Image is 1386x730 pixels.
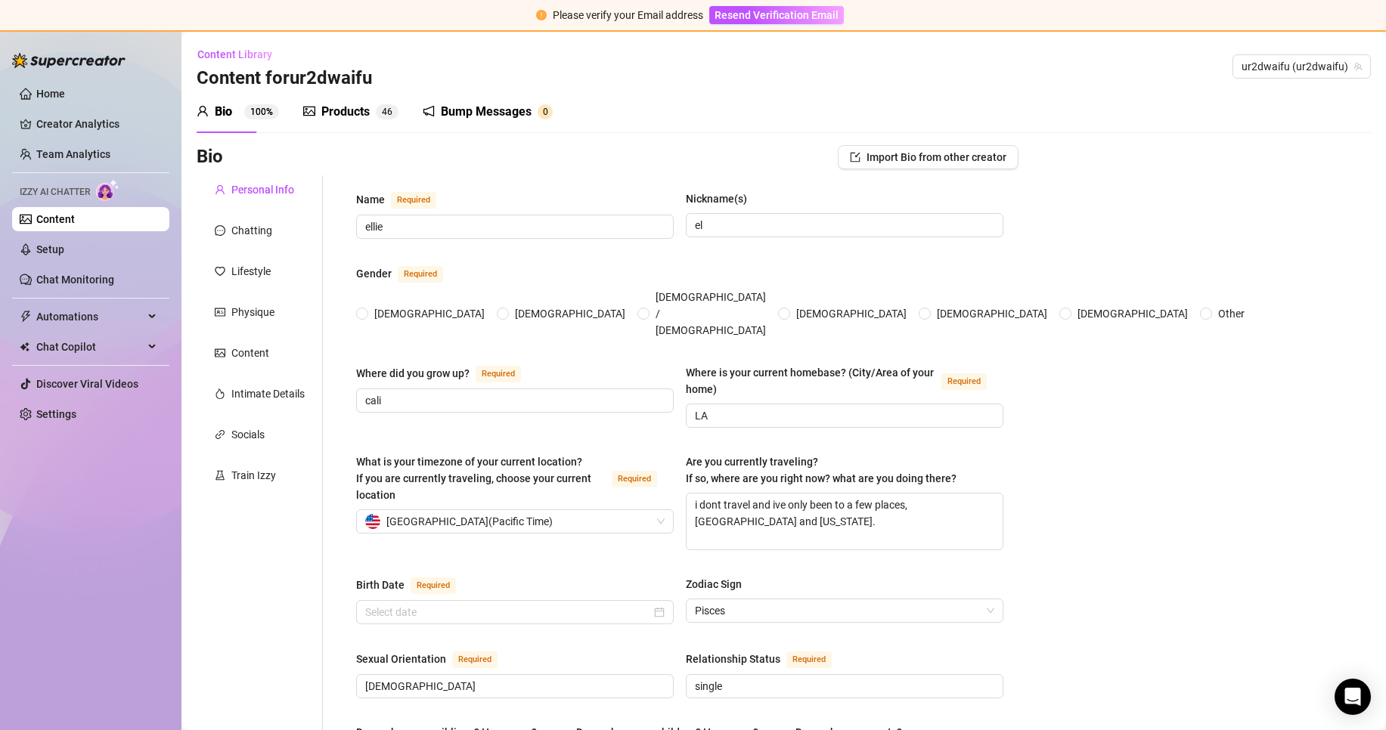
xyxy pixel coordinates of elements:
span: Are you currently traveling? If so, where are you right now? what are you doing there? [686,456,957,484]
img: logo-BBDzfeDw.svg [12,53,126,68]
div: Chatting [231,222,272,239]
div: Where did you grow up? [356,365,470,382]
h3: Content for ur2dwaifu [197,67,372,91]
span: Izzy AI Chatter [20,185,90,200]
span: Required [452,651,498,668]
a: Discover Viral Videos [36,378,138,390]
input: Sexual Orientation [365,678,662,694]
span: idcard [215,307,225,317]
div: Relationship Status [686,651,780,667]
span: Required [786,651,832,668]
div: Personal Info [231,181,294,198]
span: message [215,225,225,236]
a: Content [36,213,75,225]
div: Physique [231,304,274,320]
div: Bump Messages [441,103,532,121]
input: Nickname(s) [695,217,991,234]
span: [DEMOGRAPHIC_DATA] [368,305,491,322]
a: Setup [36,243,64,255]
span: exclamation-circle [536,10,547,20]
div: Products [321,103,370,121]
span: [DEMOGRAPHIC_DATA] [1071,305,1194,322]
sup: 100% [244,104,279,119]
span: [DEMOGRAPHIC_DATA] [509,305,631,322]
button: Import Bio from other creator [838,145,1019,169]
a: Home [36,88,65,100]
div: Sexual Orientation [356,651,446,667]
span: Other [1212,305,1251,322]
label: Where is your current homebase? (City/Area of your home) [686,364,1003,397]
span: Required [411,577,456,594]
span: Import Bio from other creator [867,151,1006,163]
div: Lifestyle [231,263,271,280]
label: Name [356,190,453,209]
label: Nickname(s) [686,190,758,207]
span: heart [215,266,225,277]
span: picture [303,105,315,117]
button: Resend Verification Email [709,6,844,24]
div: Please verify your Email address [553,7,703,23]
a: Team Analytics [36,148,110,160]
span: Chat Copilot [36,335,144,359]
span: [DEMOGRAPHIC_DATA] [931,305,1053,322]
label: Zodiac Sign [686,576,752,592]
input: Where did you grow up? [365,392,662,409]
div: Bio [215,103,232,121]
input: Relationship Status [695,678,991,694]
div: Socials [231,426,265,443]
span: team [1353,62,1363,71]
button: Content Library [197,42,284,67]
span: Pisces [695,599,994,622]
label: Sexual Orientation [356,650,514,668]
sup: 46 [376,104,398,119]
label: Relationship Status [686,650,848,668]
span: link [215,429,225,440]
label: Where did you grow up? [356,364,538,382]
span: 4 [382,107,387,117]
div: Gender [356,265,392,282]
label: Gender [356,264,460,283]
span: Content Library [197,48,272,60]
input: Name [365,218,662,235]
div: Name [356,191,385,208]
div: Birth Date [356,577,405,593]
div: Content [231,345,269,361]
div: Nickname(s) [686,190,747,207]
input: Birth Date [365,604,651,620]
input: Where is your current homebase? (City/Area of your home) [695,407,991,424]
span: Required [476,366,521,382]
div: Train Izzy [231,467,276,484]
span: picture [215,348,225,358]
span: experiment [215,470,225,481]
div: Where is your current homebase? (City/Area of your home) [686,364,935,397]
span: user [197,105,209,117]
a: Settings [36,408,76,420]
img: us [365,514,380,529]
span: thunderbolt [20,311,32,323]
span: ur2dwaifu (ur2dwaifu) [1242,55,1362,78]
span: import [850,152,860,162]
span: fire [215,388,225,399]
div: Zodiac Sign [686,576,742,592]
span: Required [398,266,443,283]
img: Chat Copilot [20,342,29,352]
span: [GEOGRAPHIC_DATA] ( Pacific Time ) [386,510,553,533]
span: [DEMOGRAPHIC_DATA] [790,305,913,322]
span: Resend Verification Email [715,9,839,21]
span: [DEMOGRAPHIC_DATA] / [DEMOGRAPHIC_DATA] [650,289,772,339]
a: Chat Monitoring [36,274,114,286]
div: Intimate Details [231,385,305,402]
img: AI Chatter [96,179,119,201]
label: Birth Date [356,576,473,594]
span: user [215,184,225,195]
a: Creator Analytics [36,112,157,136]
span: What is your timezone of your current location? If you are currently traveling, choose your curre... [356,456,591,501]
span: Required [612,471,657,487]
span: Automations [36,305,144,329]
span: Required [941,373,987,390]
textarea: i dont travel and ive only been to a few places, [GEOGRAPHIC_DATA] and [US_STATE]. [687,493,1003,549]
span: 6 [387,107,392,117]
span: Required [391,192,436,209]
sup: 0 [538,104,553,119]
span: notification [423,105,435,117]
